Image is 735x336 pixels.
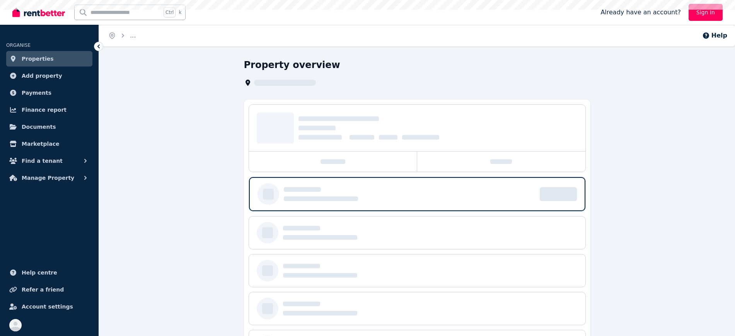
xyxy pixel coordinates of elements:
[22,105,67,114] span: Finance report
[702,31,727,40] button: Help
[6,43,31,48] span: ORGANISE
[22,71,62,80] span: Add property
[12,7,65,18] img: RentBetter
[6,119,92,135] a: Documents
[6,68,92,84] a: Add property
[6,170,92,186] button: Manage Property
[99,25,145,46] nav: Breadcrumb
[244,59,340,71] h1: Property overview
[22,285,64,294] span: Refer a friend
[22,54,54,63] span: Properties
[22,122,56,131] span: Documents
[164,7,176,17] span: Ctrl
[6,102,92,118] a: Finance report
[6,153,92,169] button: Find a tenant
[179,9,181,15] span: k
[600,8,681,17] span: Already have an account?
[22,268,57,277] span: Help centre
[130,32,136,39] span: ...
[22,173,74,182] span: Manage Property
[22,88,51,97] span: Payments
[6,282,92,297] a: Refer a friend
[6,136,92,152] a: Marketplace
[22,139,59,148] span: Marketplace
[22,302,73,311] span: Account settings
[6,51,92,67] a: Properties
[22,156,63,165] span: Find a tenant
[6,299,92,314] a: Account settings
[689,4,723,21] a: Sign In
[6,85,92,101] a: Payments
[6,265,92,280] a: Help centre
